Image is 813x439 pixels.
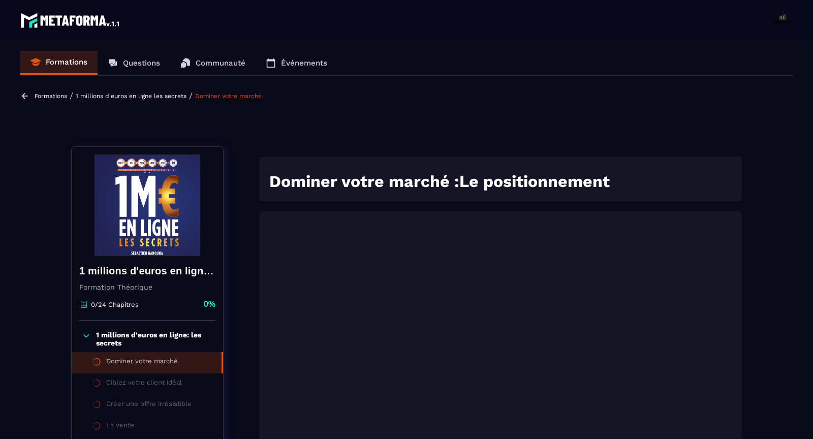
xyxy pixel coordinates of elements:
[189,91,193,101] span: /
[203,299,215,310] p: 0%
[79,264,215,278] h4: 1 millions d'euros en ligne les secrets
[170,51,256,75] a: Communauté
[459,172,610,191] strong: Le positionnement
[195,92,262,100] a: Dominer votre marché
[256,51,337,75] a: Événements
[46,57,87,67] p: Formations
[79,154,215,256] img: banner
[98,51,170,75] a: Questions
[20,10,121,30] img: logo
[281,58,327,68] p: Événements
[70,91,73,101] span: /
[96,331,213,347] p: 1 millions d'euros en ligne: les secrets
[106,379,182,390] div: Ciblez votre client idéal
[91,301,139,308] p: 0/24 Chapitres
[269,172,459,191] strong: Dominer votre marché :
[106,357,178,368] div: Dominer votre marché
[35,92,67,100] a: Formations
[106,421,134,432] div: La vente
[20,51,98,75] a: Formations
[76,92,186,100] a: 1 millions d'euros en ligne les secrets
[106,400,192,411] div: Créer une offre irrésistible
[79,283,215,291] p: Formation Théorique
[123,58,160,68] p: Questions
[196,58,245,68] p: Communauté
